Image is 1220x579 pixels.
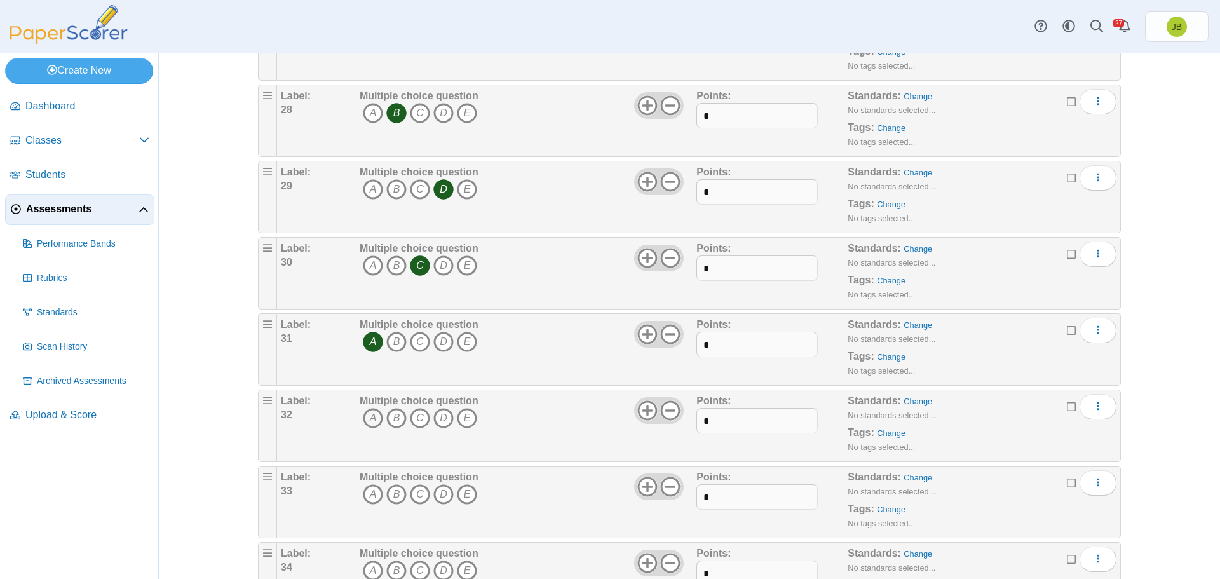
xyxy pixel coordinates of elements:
[848,275,874,285] b: Tags:
[410,179,430,200] i: C
[410,255,430,276] i: C
[258,85,277,157] div: Drag handle
[37,272,149,285] span: Rubrics
[5,194,154,225] a: Assessments
[363,103,383,123] i: A
[877,123,905,133] a: Change
[363,332,383,352] i: A
[696,90,731,101] b: Points:
[1167,17,1187,37] span: Joel Boyd
[281,395,311,406] b: Label:
[877,47,905,57] a: Change
[848,442,915,452] small: No tags selected...
[386,103,407,123] i: B
[848,472,901,482] b: Standards:
[25,408,149,422] span: Upload & Score
[848,351,874,362] b: Tags:
[281,409,292,420] b: 32
[848,106,935,115] small: No standards selected...
[5,58,153,83] a: Create New
[360,243,478,254] b: Multiple choice question
[18,366,154,397] a: Archived Assessments
[877,352,905,362] a: Change
[848,548,901,559] b: Standards:
[363,255,383,276] i: A
[904,244,932,254] a: Change
[360,90,478,101] b: Multiple choice question
[848,214,915,223] small: No tags selected...
[5,92,154,122] a: Dashboard
[26,202,139,216] span: Assessments
[848,122,874,133] b: Tags:
[281,486,292,496] b: 33
[410,332,430,352] i: C
[18,332,154,362] a: Scan History
[904,397,932,406] a: Change
[877,505,905,514] a: Change
[25,133,139,147] span: Classes
[848,503,874,514] b: Tags:
[5,126,154,156] a: Classes
[281,243,311,254] b: Label:
[848,395,901,406] b: Standards:
[281,257,292,268] b: 30
[18,297,154,328] a: Standards
[1111,13,1139,41] a: Alerts
[1145,11,1209,42] a: Joel Boyd
[457,103,477,123] i: E
[696,243,731,254] b: Points:
[37,306,149,319] span: Standards
[281,562,292,573] b: 34
[25,99,149,113] span: Dashboard
[433,332,454,352] i: D
[18,263,154,294] a: Rubrics
[410,103,430,123] i: C
[848,167,901,177] b: Standards:
[457,179,477,200] i: E
[433,484,454,505] i: D
[848,487,935,496] small: No standards selected...
[696,319,731,330] b: Points:
[877,428,905,438] a: Change
[37,375,149,388] span: Archived Assessments
[360,472,478,482] b: Multiple choice question
[258,161,277,233] div: Drag handle
[281,181,292,191] b: 29
[904,92,932,101] a: Change
[258,313,277,386] div: Drag handle
[281,319,311,330] b: Label:
[5,160,154,191] a: Students
[848,290,915,299] small: No tags selected...
[281,472,311,482] b: Label:
[696,167,731,177] b: Points:
[25,168,149,182] span: Students
[848,319,901,330] b: Standards:
[457,484,477,505] i: E
[1080,470,1116,496] button: More options
[848,198,874,209] b: Tags:
[433,179,454,200] i: D
[1080,89,1116,114] button: More options
[696,472,731,482] b: Points:
[848,563,935,573] small: No standards selected...
[848,90,901,101] b: Standards:
[360,548,478,559] b: Multiple choice question
[386,255,407,276] i: B
[904,168,932,177] a: Change
[386,332,407,352] i: B
[386,408,407,428] i: B
[848,519,915,528] small: No tags selected...
[433,103,454,123] i: D
[258,390,277,462] div: Drag handle
[410,408,430,428] i: C
[386,484,407,505] i: B
[848,61,915,71] small: No tags selected...
[1080,242,1116,267] button: More options
[1080,165,1116,191] button: More options
[433,255,454,276] i: D
[386,179,407,200] i: B
[457,255,477,276] i: E
[5,400,154,431] a: Upload & Score
[457,408,477,428] i: E
[848,427,874,438] b: Tags:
